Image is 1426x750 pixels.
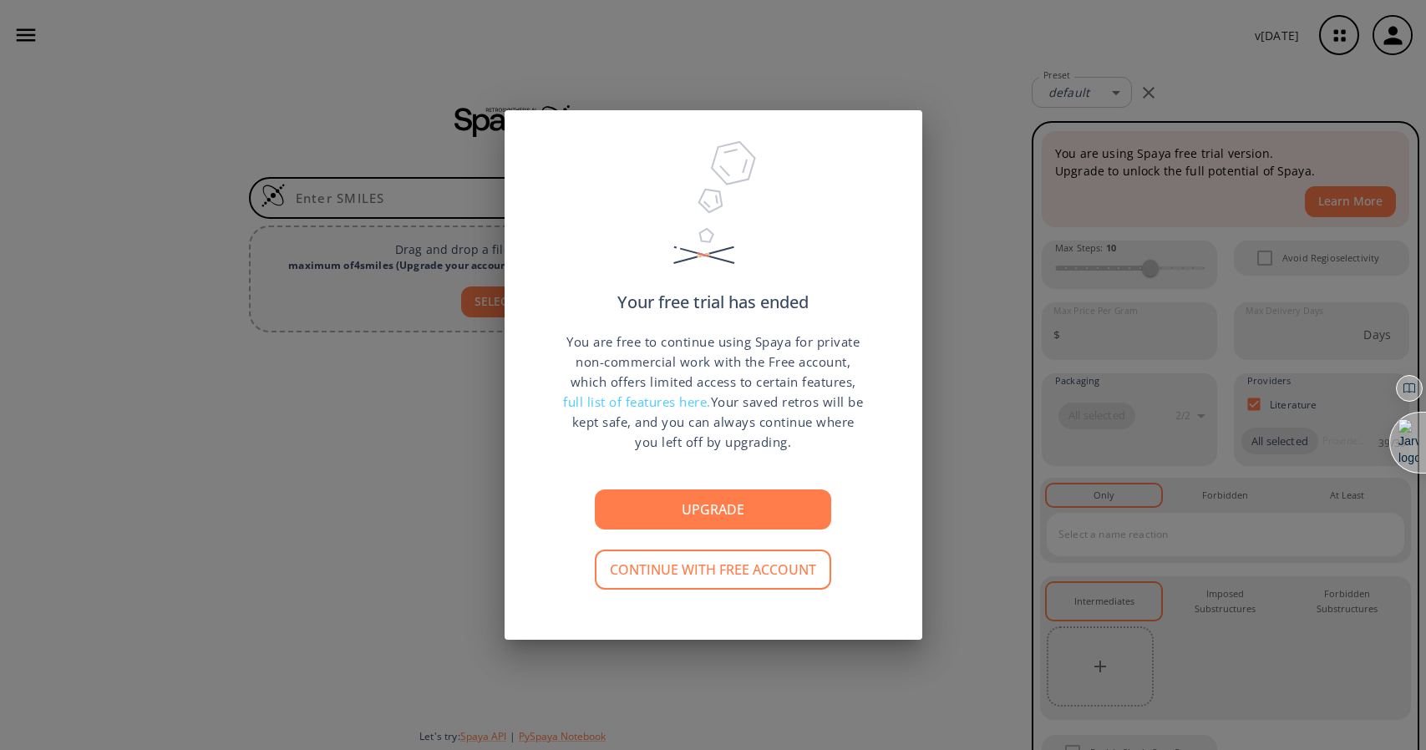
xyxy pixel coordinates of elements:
p: You are free to continue using Spaya for private non-commercial work with the Free account, which... [563,332,864,452]
button: Continue with free account [595,550,831,590]
img: Trial Ended [666,135,761,294]
button: Upgrade [595,489,831,530]
span: full list of features here. [563,393,711,410]
p: Your free trial has ended [617,294,809,311]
